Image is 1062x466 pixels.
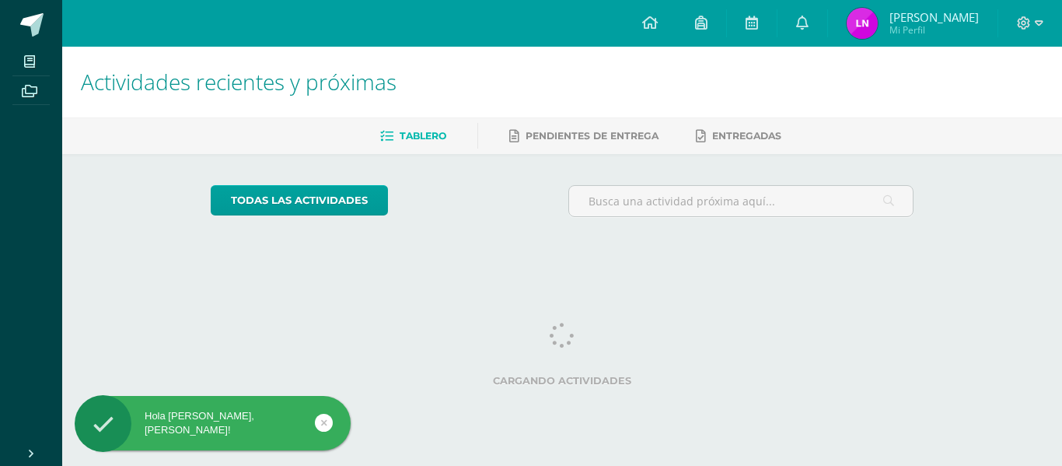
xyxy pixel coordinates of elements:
[889,9,979,25] span: [PERSON_NAME]
[211,375,914,387] label: Cargando actividades
[75,409,351,437] div: Hola [PERSON_NAME], [PERSON_NAME]!
[81,67,397,96] span: Actividades recientes y próximas
[526,130,659,142] span: Pendientes de entrega
[569,186,914,216] input: Busca una actividad próxima aquí...
[509,124,659,149] a: Pendientes de entrega
[889,23,979,37] span: Mi Perfil
[696,124,781,149] a: Entregadas
[380,124,446,149] a: Tablero
[211,185,388,215] a: todas las Actividades
[400,130,446,142] span: Tablero
[847,8,878,39] img: e84ff96083d19a5ea60a84cfaf8d351f.png
[712,130,781,142] span: Entregadas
